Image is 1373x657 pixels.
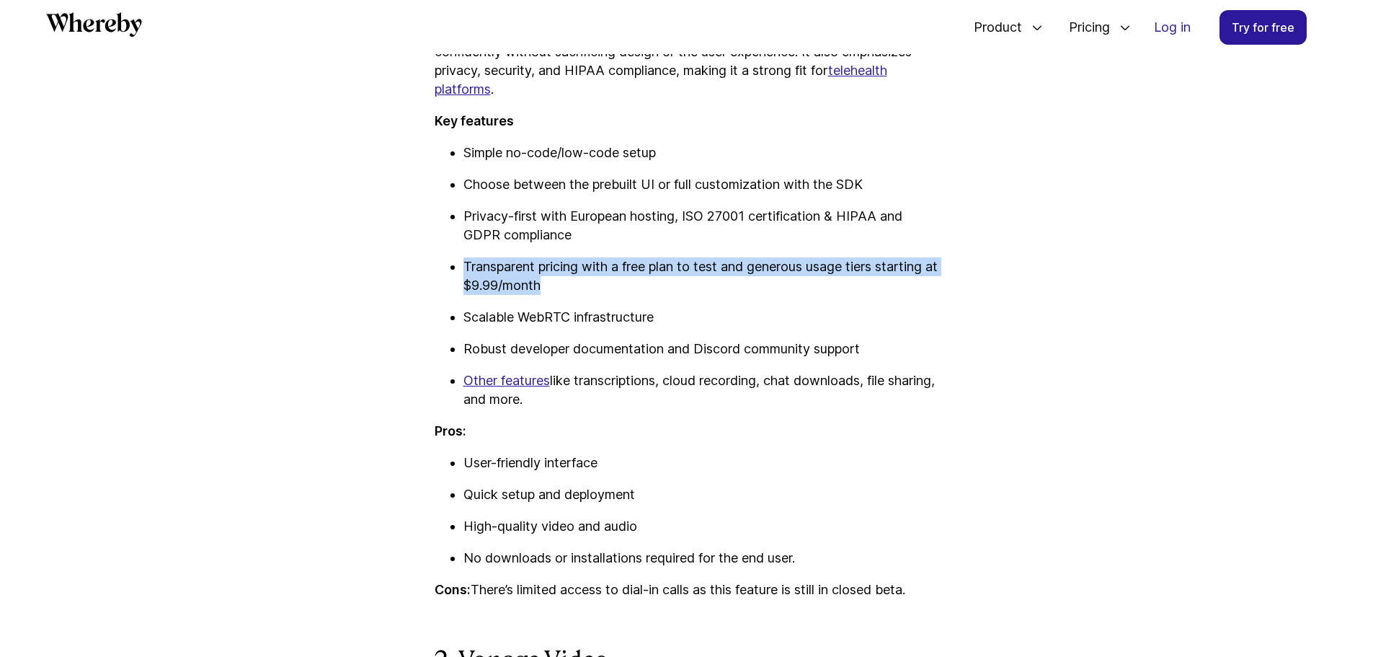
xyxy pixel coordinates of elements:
[1219,10,1307,45] a: Try for free
[463,257,939,295] p: Transparent pricing with a free plan to test and generous usage tiers starting at $9.99/month
[435,581,939,599] p: There’s limited access to dial-in calls as this feature is still in closed beta.
[1054,4,1114,51] span: Pricing
[435,423,466,438] strong: Pros:
[463,308,939,327] p: Scalable WebRTC infrastructure
[463,340,939,358] p: Robust developer documentation and Discord community support
[463,549,939,568] p: No downloads or installations required for the end user.
[463,517,939,536] p: High-quality video and audio
[46,12,142,42] a: Whereby
[463,175,939,194] p: Choose between the prebuilt UI or full customization with the SDK
[463,485,939,504] p: Quick setup and deployment
[463,371,939,409] p: like transcriptions, cloud recording, chat downloads, file sharing, and more.
[435,24,939,99] p: This makes it ideal for product teams who want to ship quickly and scale confidently without sacr...
[463,207,939,244] p: Privacy-first with European hosting, ISO 27001 certification & HIPAA and GDPR compliance
[46,12,142,37] svg: Whereby
[463,454,939,472] p: User-friendly interface
[463,373,550,388] a: Other features
[463,144,939,162] p: Simple no-code/low-code setup
[435,582,471,597] strong: Cons:
[959,4,1026,51] span: Product
[1142,11,1202,44] a: Log in
[435,113,514,128] strong: Key features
